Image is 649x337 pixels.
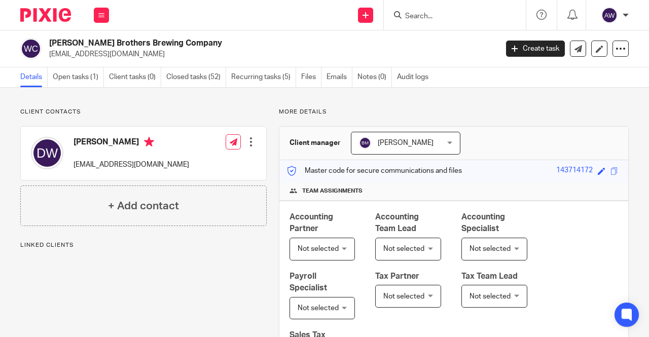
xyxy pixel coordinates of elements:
[359,137,371,149] img: svg%3E
[108,198,179,214] h4: + Add contact
[279,108,629,116] p: More details
[231,67,296,87] a: Recurring tasks (5)
[383,245,424,252] span: Not selected
[74,137,189,149] h4: [PERSON_NAME]
[20,8,71,22] img: Pixie
[74,160,189,170] p: [EMAIL_ADDRESS][DOMAIN_NAME]
[470,245,511,252] span: Not selected
[290,138,341,148] h3: Client manager
[357,67,392,87] a: Notes (0)
[20,38,42,59] img: svg%3E
[144,137,154,147] i: Primary
[378,139,434,146] span: [PERSON_NAME]
[506,41,565,57] a: Create task
[470,293,511,300] span: Not selected
[53,67,104,87] a: Open tasks (1)
[327,67,352,87] a: Emails
[49,38,403,49] h2: [PERSON_NAME] Brothers Brewing Company
[404,12,495,21] input: Search
[20,108,267,116] p: Client contacts
[301,67,321,87] a: Files
[20,241,267,249] p: Linked clients
[20,67,48,87] a: Details
[287,166,462,176] p: Master code for secure communications and files
[461,272,518,280] span: Tax Team Lead
[383,293,424,300] span: Not selected
[290,213,333,233] span: Accounting Partner
[298,245,339,252] span: Not selected
[290,272,327,292] span: Payroll Specialist
[298,305,339,312] span: Not selected
[375,272,419,280] span: Tax Partner
[556,165,593,177] div: 143714172
[31,137,63,169] img: svg%3E
[397,67,434,87] a: Audit logs
[166,67,226,87] a: Closed tasks (52)
[109,67,161,87] a: Client tasks (0)
[461,213,505,233] span: Accounting Specialist
[302,187,363,195] span: Team assignments
[49,49,491,59] p: [EMAIL_ADDRESS][DOMAIN_NAME]
[375,213,419,233] span: Accounting Team Lead
[601,7,618,23] img: svg%3E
